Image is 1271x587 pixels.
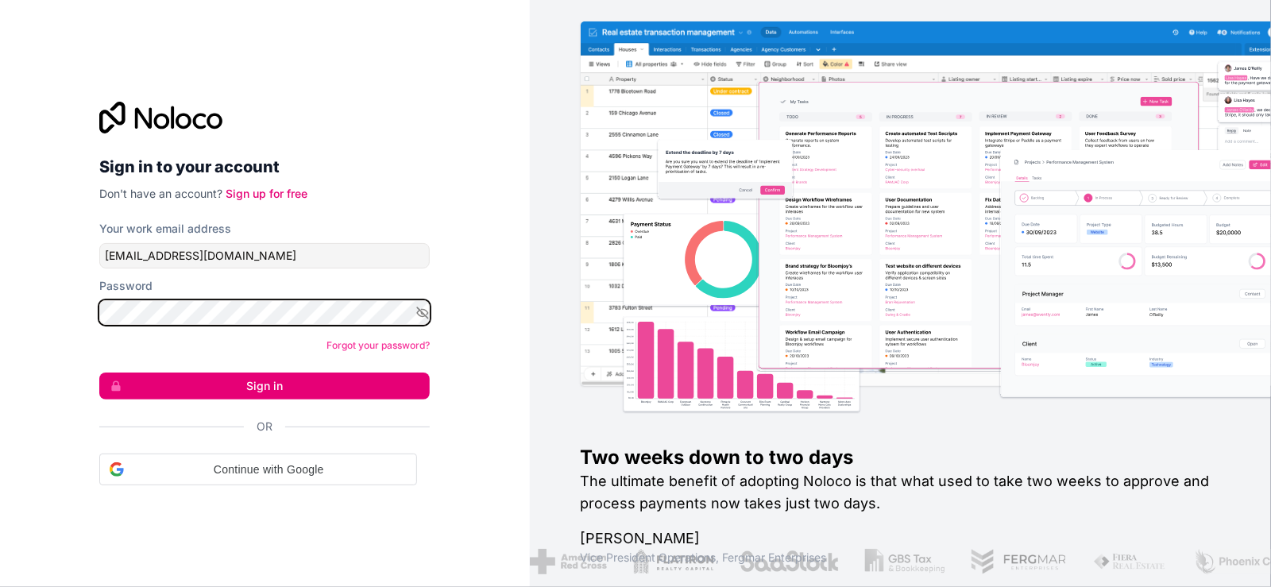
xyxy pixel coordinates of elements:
[326,339,430,351] a: Forgot your password?
[581,470,1220,515] h2: The ultimate benefit of adopting Noloco is that what used to take two weeks to approve and proces...
[581,445,1220,470] h1: Two weeks down to two days
[581,550,1220,566] h1: Vice President Operations , Fergmar Enterprises
[99,187,222,200] span: Don't have an account?
[99,278,153,294] label: Password
[99,153,430,181] h2: Sign in to your account
[527,549,604,574] img: /assets/american-red-cross-BAupjrZR.png
[581,527,1220,550] h1: [PERSON_NAME]
[99,454,417,485] div: Continue with Google
[130,461,407,478] span: Continue with Google
[226,187,307,200] a: Sign up for free
[99,373,430,400] button: Sign in
[257,419,272,434] span: Or
[99,300,430,326] input: Password
[99,221,231,237] label: Your work email address
[99,243,430,268] input: Email address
